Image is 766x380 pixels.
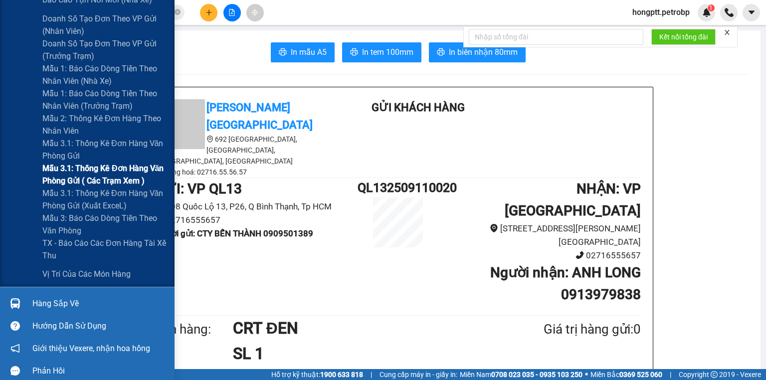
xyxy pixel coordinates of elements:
[42,12,167,37] span: Doanh số tạo đơn theo VP gửi (nhân viên)
[32,364,167,379] div: Phản hồi
[362,46,413,58] span: In tem 100mm
[206,101,313,131] b: [PERSON_NAME][GEOGRAPHIC_DATA]
[619,371,662,379] strong: 0369 525 060
[724,29,731,36] span: close
[709,4,713,11] span: 1
[711,371,718,378] span: copyright
[206,136,213,143] span: environment
[708,4,715,11] sup: 1
[200,4,217,21] button: plus
[624,6,698,18] span: hongptt.petrobp
[590,369,662,380] span: Miền Bắc
[42,268,131,280] span: Vị trí của các món hàng
[155,228,313,238] b: Người gửi : CTY BẾN THÀNH 0909501389
[372,101,465,114] b: Gửi khách hàng
[155,134,335,167] li: 692 [GEOGRAPHIC_DATA], [GEOGRAPHIC_DATA], [GEOGRAPHIC_DATA], [GEOGRAPHIC_DATA]
[743,4,760,21] button: caret-down
[279,48,287,57] span: printer
[5,5,145,59] li: [PERSON_NAME][GEOGRAPHIC_DATA]
[42,162,167,187] span: Mẫu 3.1: Thống kê đơn hàng văn phòng gửi ( các trạm xem )
[10,366,20,376] span: message
[429,42,526,62] button: printerIn biên nhận 80mm
[271,42,335,62] button: printerIn mẫu A5
[702,8,711,17] img: icon-new-feature
[659,31,708,42] span: Kết nối tổng đài
[32,296,167,311] div: Hàng sắp về
[42,87,167,112] span: Mẫu 1: Báo cáo dòng tiền theo nhân viên (trưởng trạm)
[175,9,181,15] span: close-circle
[438,222,641,248] li: [STREET_ADDRESS][PERSON_NAME] [GEOGRAPHIC_DATA]
[42,137,167,162] span: Mẫu 3.1: Thống kê đơn hàng văn phòng gửi
[42,112,167,137] span: Mẫu 2: Thống kê đơn hàng theo nhân viên
[291,46,327,58] span: In mẫu A5
[10,344,20,353] span: notification
[10,321,20,331] span: question-circle
[155,213,358,227] li: 02716555657
[42,62,167,87] span: Mẫu 1: Báo cáo dòng tiền theo nhân viên (nhà xe)
[42,212,167,237] span: Mẫu 3: Báo cáo dòng tiền theo văn phòng
[449,46,518,58] span: In biên nhận 80mm
[438,249,641,262] li: 02716555657
[155,167,335,178] li: Hàng hoá: 02716.55.56.57
[223,4,241,21] button: file-add
[32,342,150,355] span: Giới thiệu Vexere, nhận hoa hồng
[10,298,20,309] img: warehouse-icon
[5,70,69,81] li: VP VP QL13
[42,37,167,62] span: Doanh số tạo đơn theo VP gửi (trưởng trạm)
[175,8,181,17] span: close-circle
[491,371,582,379] strong: 0708 023 035 - 0935 103 250
[251,9,258,16] span: aim
[42,187,167,212] span: Mẫu 3.1: Thống kê đơn hàng văn phòng gửi (Xuất ExceL)
[585,373,588,377] span: ⚪️
[490,264,641,303] b: Người nhận : ANH LONG 0913979838
[358,178,438,197] h1: QL132509110020
[725,8,734,17] img: phone-icon
[670,369,671,380] span: |
[233,341,495,366] h1: SL 1
[469,29,643,45] input: Nhập số tổng đài
[205,9,212,16] span: plus
[437,48,445,57] span: printer
[495,319,641,340] div: Giá trị hàng gửi: 0
[271,369,363,380] span: Hỗ trợ kỹ thuật:
[155,181,242,197] b: GỬI : VP QL13
[233,316,495,341] h1: CRT ĐEN
[228,9,235,16] span: file-add
[490,224,498,232] span: environment
[155,200,358,213] li: 208 Quốc Lộ 13, P26, Q Bình Thạnh, Tp HCM
[651,29,716,45] button: Kết nối tổng đài
[747,8,756,17] span: caret-down
[42,237,167,262] span: TX - Báo cáo các đơn hàng tài xế thu
[69,70,133,103] li: VP VP [GEOGRAPHIC_DATA]
[350,48,358,57] span: printer
[246,4,264,21] button: aim
[155,319,233,340] div: Tên hàng:
[460,369,582,380] span: Miền Nam
[575,251,584,259] span: phone
[371,369,372,380] span: |
[32,319,167,334] div: Hướng dẫn sử dụng
[342,42,421,62] button: printerIn tem 100mm
[320,371,363,379] strong: 1900 633 818
[380,369,457,380] span: Cung cấp máy in - giấy in:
